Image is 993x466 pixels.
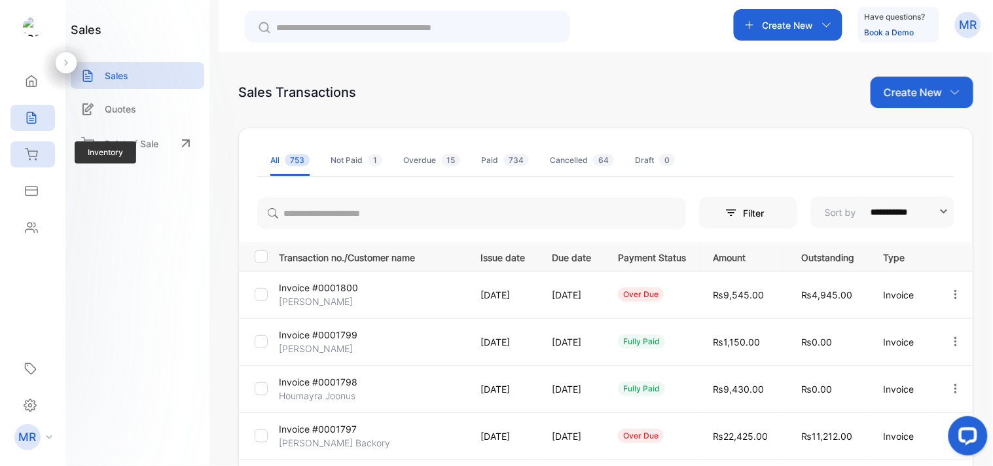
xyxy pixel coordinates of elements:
p: Sort by [825,206,856,219]
div: Not Paid [331,154,382,166]
p: Amount [713,248,774,264]
p: Filter [743,206,772,220]
p: Invoice #0001799 [279,328,357,342]
div: Sales Transactions [238,82,356,102]
p: [DATE] [552,288,591,302]
p: Invoice [884,288,922,302]
a: Quotes [71,96,204,122]
p: Invoice [884,429,922,443]
div: over due [618,287,664,302]
div: Overdue [403,154,460,166]
p: MR [19,429,37,446]
button: Sort by [810,196,954,228]
div: fully paid [618,382,665,396]
p: Outstanding [801,248,857,264]
span: ₨22,425.00 [713,431,768,442]
span: Inventory [75,141,136,164]
p: Create New [763,18,814,32]
span: 734 [503,154,529,166]
div: All [270,154,310,166]
p: Invoice #0001800 [279,281,358,295]
p: [DATE] [480,429,525,443]
button: Create New [871,77,973,108]
span: ₨11,212.00 [801,431,852,442]
span: 1 [368,154,382,166]
div: Draft [635,154,675,166]
p: Sales [105,69,128,82]
div: fully paid [618,334,665,349]
div: Cancelled [550,154,614,166]
span: 753 [285,154,310,166]
span: 15 [441,154,460,166]
span: 0 [659,154,675,166]
p: Point of Sale [105,137,158,151]
div: Paid [481,154,529,166]
a: Point of Sale [71,129,204,158]
p: Invoice [884,382,922,396]
p: Invoice #0001797 [279,422,357,436]
p: [PERSON_NAME] [279,342,353,355]
p: Houmayra Joonus [279,389,355,403]
span: ₨0.00 [801,336,832,348]
p: [DATE] [480,288,525,302]
p: Type [884,248,922,264]
p: [PERSON_NAME] Backory [279,436,390,450]
span: ₨9,545.00 [713,289,764,300]
span: ₨9,430.00 [713,384,764,395]
span: ₨1,150.00 [713,336,760,348]
p: Issue date [480,248,525,264]
iframe: LiveChat chat widget [938,411,993,466]
p: Quotes [105,102,136,116]
p: MR [960,16,977,33]
p: [DATE] [552,382,591,396]
p: Due date [552,248,591,264]
h1: sales [71,21,101,39]
span: ₨4,945.00 [801,289,852,300]
p: Payment Status [618,248,686,264]
p: [DATE] [552,335,591,349]
a: Sales [71,62,204,89]
img: logo [23,17,43,37]
p: Create New [884,84,942,100]
button: Filter [699,197,797,228]
span: ₨0.00 [801,384,832,395]
button: Create New [734,9,842,41]
a: Book a Demo [865,27,914,37]
p: Have questions? [865,10,926,24]
p: [DATE] [552,429,591,443]
p: [PERSON_NAME] [279,295,353,308]
p: [DATE] [480,382,525,396]
p: Transaction no./Customer name [279,248,464,264]
button: MR [955,9,981,41]
span: 64 [593,154,614,166]
div: over due [618,429,664,443]
p: Invoice #0001798 [279,375,357,389]
p: Invoice [884,335,922,349]
p: [DATE] [480,335,525,349]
